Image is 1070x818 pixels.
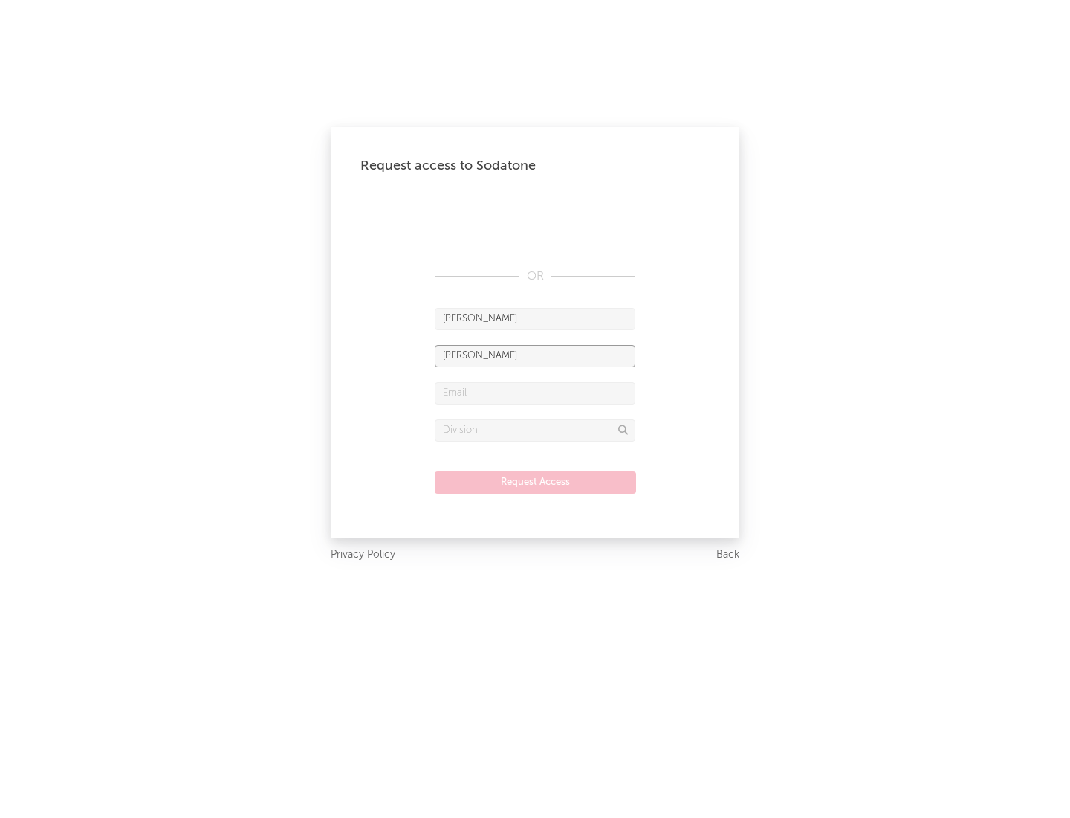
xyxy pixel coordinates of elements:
[435,345,635,367] input: Last Name
[435,268,635,286] div: OR
[435,308,635,330] input: First Name
[331,546,395,564] a: Privacy Policy
[435,382,635,405] input: Email
[716,546,739,564] a: Back
[435,419,635,442] input: Division
[360,157,710,175] div: Request access to Sodatone
[435,471,636,494] button: Request Access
